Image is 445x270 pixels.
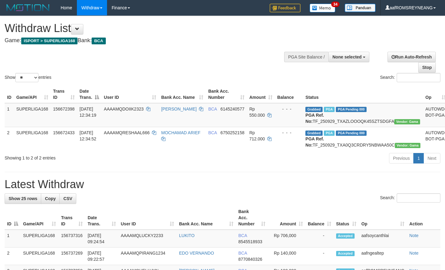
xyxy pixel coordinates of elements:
td: - [305,248,334,265]
th: Date Trans.: activate to sort column ascending [85,206,118,230]
input: Search: [397,193,440,203]
span: CSV [63,196,72,201]
th: Status: activate to sort column ascending [334,206,359,230]
a: CSV [59,193,76,204]
th: Action [407,206,440,230]
td: - [305,230,334,248]
a: MOCHAMAD ARIEF [161,130,201,135]
span: Accepted [336,233,355,239]
td: AAAAMQLUCKY2233 [118,230,177,248]
span: 156672398 [53,107,75,111]
th: ID: activate to sort column descending [5,206,21,230]
span: PGA Pending [336,131,367,136]
span: Marked by aafsoycanthlai [324,131,335,136]
span: [DATE] 12:34:19 [80,107,97,118]
th: Game/API: activate to sort column ascending [14,86,51,103]
img: MOTION_logo.png [5,3,51,12]
span: Copy 8545518933 to clipboard [238,239,262,244]
img: Feedback.jpg [270,4,300,12]
th: Trans ID: activate to sort column ascending [58,206,85,230]
div: PGA Site Balance / [284,52,328,62]
span: Grabbed [305,107,323,112]
div: Showing 1 to 2 of 2 entries [5,152,181,161]
b: PGA Ref. No: [305,136,324,147]
td: 2 [5,127,14,151]
td: 156737269 [58,248,85,265]
th: Amount: activate to sort column ascending [268,206,305,230]
span: Copy 6750252158 to clipboard [221,130,244,135]
span: Rp 712.000 [249,130,265,141]
span: BCA [238,251,247,256]
a: Stop [418,62,436,73]
th: Balance: activate to sort column ascending [305,206,334,230]
span: Rp 550.000 [249,107,265,118]
td: TF_250929_TXAZLOOOQK45SZTSDGFA [303,103,423,127]
a: Show 25 rows [5,193,41,204]
th: Amount: activate to sort column ascending [247,86,275,103]
span: None selected [332,54,362,59]
td: 1 [5,103,14,127]
a: Next [423,153,440,163]
a: Previous [389,153,414,163]
td: 1 [5,230,21,248]
span: Vendor URL: https://trx31.1velocity.biz [394,119,420,124]
span: Copy [45,196,56,201]
span: AAAAMQRESHAAL666 [104,130,150,135]
a: Note [409,251,419,256]
a: 1 [413,153,424,163]
span: Vendor URL: https://trx31.1velocity.biz [395,143,421,148]
th: Status [303,86,423,103]
th: Date Trans.: activate to sort column descending [77,86,101,103]
th: Bank Acc. Number: activate to sort column ascending [206,86,247,103]
span: ISPORT > SUPERLIGA168 [21,38,77,44]
span: Copy 6145240577 to clipboard [221,107,244,111]
span: AAAAMQDOIIK2323 [104,107,144,111]
th: Op: activate to sort column ascending [359,206,407,230]
td: aafngealtep [359,248,407,265]
img: panduan.png [345,4,375,12]
td: [DATE] 09:22:57 [85,248,118,265]
td: 2 [5,248,21,265]
th: ID [5,86,14,103]
th: User ID: activate to sort column ascending [101,86,159,103]
a: Note [409,233,419,238]
label: Show entries [5,73,51,82]
button: None selected [328,52,369,62]
a: EDO VERNANDO [179,251,214,256]
th: Balance [275,86,303,103]
select: Showentries [15,73,38,82]
td: Rp 706,000 [268,230,305,248]
td: SUPERLIGA168 [21,248,58,265]
td: SUPERLIGA168 [14,127,51,151]
span: BCA [208,107,217,111]
span: BCA [238,233,247,238]
h4: Game: Bank: [5,38,291,44]
input: Search: [397,73,440,82]
td: SUPERLIGA168 [21,230,58,248]
a: LUKITO [179,233,194,238]
span: Accepted [336,251,355,256]
span: 156672433 [53,130,75,135]
a: Copy [41,193,60,204]
div: - - - [277,106,301,112]
td: Rp 140,000 [268,248,305,265]
h1: Latest Withdraw [5,178,440,191]
td: aafsoycanthlai [359,230,407,248]
div: - - - [277,130,301,136]
th: Game/API: activate to sort column ascending [21,206,58,230]
span: Copy 8770840326 to clipboard [238,257,262,262]
span: [DATE] 12:34:52 [80,130,97,141]
a: [PERSON_NAME] [161,107,197,111]
a: Run Auto-Refresh [387,52,436,62]
span: 34 [331,2,340,7]
h1: Withdraw List [5,22,291,34]
th: Bank Acc. Name: activate to sort column ascending [159,86,206,103]
th: Bank Acc. Name: activate to sort column ascending [177,206,236,230]
label: Search: [380,193,440,203]
b: PGA Ref. No: [305,113,324,124]
span: PGA Pending [336,107,367,112]
td: AAAAMQPIRANG1234 [118,248,177,265]
span: Grabbed [305,131,323,136]
td: TF_250929_TXA0Q3CRDRY5NBWAA50C [303,127,423,151]
span: Show 25 rows [9,196,37,201]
